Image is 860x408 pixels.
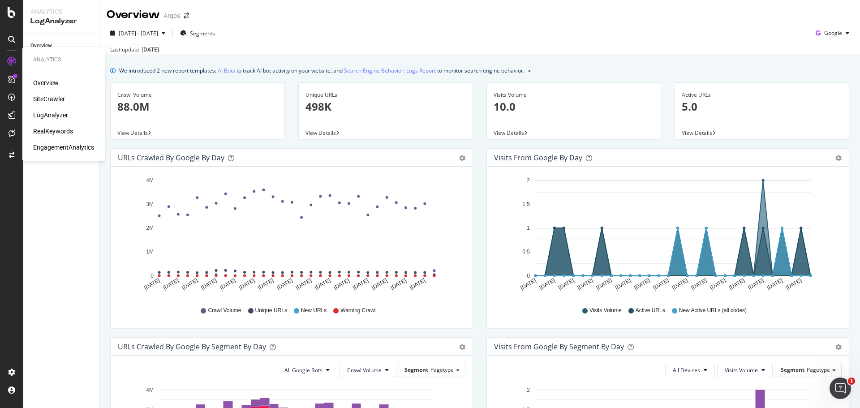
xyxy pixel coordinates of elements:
[305,91,466,99] div: Unique URLs
[284,366,322,374] span: All Google Bots
[110,46,159,54] div: Last update
[30,41,52,51] div: Overview
[522,249,530,255] text: 0.5
[347,366,382,374] span: Crawl Volume
[163,11,180,20] div: Argos
[200,277,218,291] text: [DATE]
[527,225,530,231] text: 1
[682,91,842,99] div: Active URLs
[107,26,169,40] button: [DATE] - [DATE]
[314,277,331,291] text: [DATE]
[146,201,154,207] text: 3M
[459,155,465,161] div: gear
[709,277,727,291] text: [DATE]
[118,174,462,298] div: A chart.
[766,277,784,291] text: [DATE]
[277,363,337,377] button: All Google Bots
[519,277,537,291] text: [DATE]
[408,277,426,291] text: [DATE]
[295,277,313,291] text: [DATE]
[526,64,533,77] button: close banner
[176,26,219,40] button: Segments
[522,201,530,207] text: 1.5
[557,277,575,291] text: [DATE]
[652,277,670,291] text: [DATE]
[725,366,758,374] span: Visits Volume
[824,29,842,37] span: Google
[340,363,396,377] button: Crawl Volume
[835,344,842,350] div: gear
[143,277,161,291] text: [DATE]
[848,378,855,385] span: 1
[747,277,765,291] text: [DATE]
[238,277,256,291] text: [DATE]
[690,277,708,291] text: [DATE]
[538,277,556,291] text: [DATE]
[181,277,199,291] text: [DATE]
[494,174,838,298] div: A chart.
[190,30,215,37] span: Segments
[494,91,654,99] div: Visits Volume
[301,307,327,314] span: New URLs
[110,66,849,75] div: info banner
[146,249,154,255] text: 1M
[107,7,160,22] div: Overview
[33,94,65,103] div: SiteCrawler
[636,307,665,314] span: Active URLs
[257,277,275,291] text: [DATE]
[305,99,466,114] p: 498K
[119,30,158,37] span: [DATE] - [DATE]
[404,366,428,374] span: Segment
[340,307,375,314] span: Warning Crawl
[633,277,651,291] text: [DATE]
[219,277,237,291] text: [DATE]
[682,99,842,114] p: 5.0
[184,13,189,19] div: arrow-right-arrow-left
[30,16,92,26] div: LogAnalyzer
[276,277,294,291] text: [DATE]
[390,277,408,291] text: [DATE]
[150,273,154,279] text: 0
[671,277,689,291] text: [DATE]
[352,277,370,291] text: [DATE]
[146,387,154,393] text: 4M
[614,277,632,291] text: [DATE]
[717,363,773,377] button: Visits Volume
[576,277,594,291] text: [DATE]
[835,155,842,161] div: gear
[665,363,715,377] button: All Devices
[682,129,712,137] span: View Details
[146,225,154,231] text: 2M
[728,277,746,291] text: [DATE]
[33,127,73,136] a: RealKeywords
[33,111,68,120] a: LogAnalyzer
[527,387,530,393] text: 2
[807,366,830,374] span: Pagetype
[785,277,803,291] text: [DATE]
[673,366,700,374] span: All Devices
[527,273,530,279] text: 0
[494,153,582,162] div: Visits from Google by day
[830,378,851,399] iframe: Intercom live chat
[494,342,624,351] div: Visits from Google By Segment By Day
[333,277,351,291] text: [DATE]
[371,277,389,291] text: [DATE]
[255,307,287,314] span: Unique URLs
[494,129,524,137] span: View Details
[119,66,525,75] div: We introduced 2 new report templates: to track AI bot activity on your website, and to monitor se...
[146,177,154,184] text: 4M
[781,366,804,374] span: Segment
[344,66,436,75] a: Search Engine Behavior: Logs Report
[162,277,180,291] text: [DATE]
[118,153,224,162] div: URLs Crawled by Google by day
[117,99,278,114] p: 88.0M
[589,307,622,314] span: Visits Volume
[218,66,235,75] a: AI Bots
[305,129,336,137] span: View Details
[33,78,59,87] a: Overview
[33,143,94,152] div: EngagementAnalytics
[430,366,454,374] span: Pagetype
